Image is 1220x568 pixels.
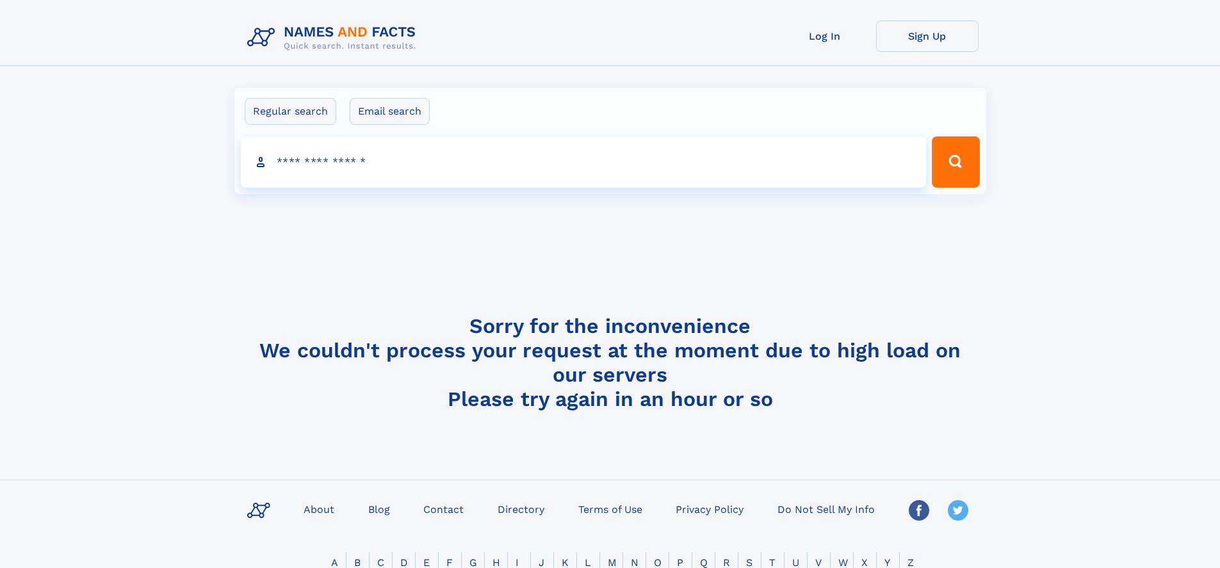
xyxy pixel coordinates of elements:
a: Blog [363,499,395,518]
img: Facebook [909,500,929,521]
a: Log In [774,20,876,52]
button: Search Button [932,136,979,188]
a: Privacy Policy [671,499,749,518]
img: Twitter [948,500,968,521]
h4: Sorry for the inconvenience We couldn't process your request at the moment due to high load on ou... [242,314,979,411]
a: Contact [418,499,469,518]
a: Sign Up [876,20,979,52]
a: Directory [492,499,549,518]
a: About [298,499,339,518]
label: Regular search [245,98,336,125]
a: Terms of Use [573,499,647,518]
input: search input [241,136,927,188]
label: Email search [350,98,430,125]
a: Do Not Sell My Info [772,499,880,518]
img: Logo Names and Facts [242,20,427,55]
